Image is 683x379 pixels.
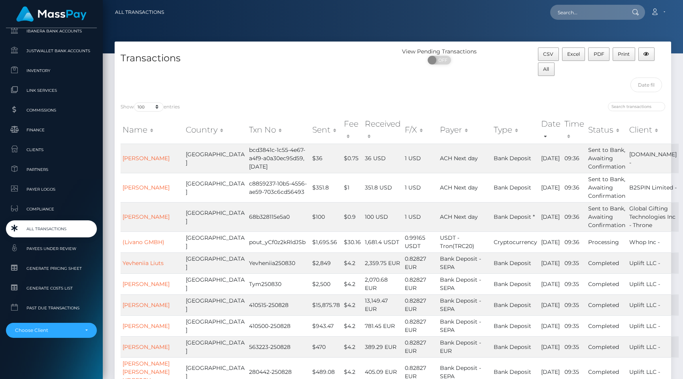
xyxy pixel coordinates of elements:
[121,51,387,65] h4: Transactions
[627,294,679,315] td: Uplift LLC -
[363,252,403,273] td: 2,359.75 EUR
[247,173,310,202] td: c8859237-10b5-4556-ae59-703c6cd56493
[363,144,403,173] td: 36 USD
[586,231,627,252] td: Processing
[539,231,562,252] td: [DATE]
[608,102,665,111] input: Search transactions
[403,202,438,231] td: 1 USD
[403,231,438,252] td: 0.99165 USDT
[440,255,481,271] span: Bank Deposit - SEPA
[630,78,662,92] input: Date filter
[184,294,247,315] td: [GEOGRAPHIC_DATA]
[121,102,180,112] label: Show entries
[342,231,363,252] td: $30.16
[363,273,403,294] td: 2,070.68 EUR
[543,51,553,57] span: CSV
[562,144,586,173] td: 09:36
[562,315,586,336] td: 09:35
[363,116,403,144] th: Received: activate to sort column ascending
[627,252,679,273] td: Uplift LLC -
[184,231,247,252] td: [GEOGRAPHIC_DATA]
[247,273,310,294] td: Tym250830
[310,116,342,144] th: Sent: activate to sort column ascending
[310,336,342,357] td: $470
[342,294,363,315] td: $4.2
[247,294,310,315] td: 410515-250828
[363,231,403,252] td: 1,681.4 USDT
[638,47,655,61] button: Column visibility
[134,102,164,112] select: Showentries
[538,47,559,61] button: CSV
[403,273,438,294] td: 0.82827 EUR
[247,116,310,144] th: Txn No: activate to sort column ascending
[363,173,403,202] td: 351.8 USD
[363,202,403,231] td: 100 USD
[123,184,170,191] a: [PERSON_NAME]
[247,252,310,273] td: Yevheniia250830
[627,116,679,144] th: Client: activate to sort column ascending
[588,47,609,61] button: PDF
[184,252,247,273] td: [GEOGRAPHIC_DATA]
[492,116,539,144] th: Type: activate to sort column ascending
[627,173,679,202] td: B2SPIN Limited -
[310,202,342,231] td: $100
[440,234,474,250] span: USDT - Tron(TRC20)
[363,315,403,336] td: 781.45 EUR
[539,315,562,336] td: [DATE]
[342,315,363,336] td: $4.2
[123,260,164,267] a: Yevheniia Liuts
[310,294,342,315] td: $15,875.78
[9,185,94,194] span: Payer Logos
[618,51,630,57] span: Print
[9,264,94,273] span: Generate Pricing Sheet
[562,173,586,202] td: 09:36
[6,121,97,138] a: Finance
[594,51,604,57] span: PDF
[432,56,452,64] span: OFF
[440,339,481,354] span: Bank Deposit - EUR
[184,173,247,202] td: [GEOGRAPHIC_DATA]
[9,205,94,214] span: Compliance
[9,244,94,253] span: Payees under Review
[627,231,679,252] td: Whop Inc -
[586,173,627,202] td: Sent to Bank, Awaiting Confirmation
[613,47,635,61] button: Print
[586,144,627,173] td: Sent to Bank, Awaiting Confirmation
[310,252,342,273] td: $2,849
[342,173,363,202] td: $1
[539,202,562,231] td: [DATE]
[123,343,170,351] a: [PERSON_NAME]
[247,144,310,173] td: bcd3841c-1c55-4e67-a4f9-a0a30ec95d59,[DATE]
[6,220,97,237] a: All Transactions
[539,336,562,357] td: [DATE]
[115,4,164,21] a: All Transactions
[123,301,170,309] a: [PERSON_NAME]
[440,318,481,334] span: Bank Deposit - SEPA
[539,173,562,202] td: [DATE]
[247,231,310,252] td: pout_yCf0z2kRldJSb
[403,315,438,336] td: 0.82827 EUR
[6,102,97,119] a: Commissions
[492,273,539,294] td: Bank Deposit
[342,144,363,173] td: $0.75
[562,273,586,294] td: 09:35
[403,294,438,315] td: 0.82827 EUR
[247,336,310,357] td: 563223-250828
[586,273,627,294] td: Completed
[492,294,539,315] td: Bank Deposit
[184,144,247,173] td: [GEOGRAPHIC_DATA]
[440,213,478,220] span: ACH Next day
[6,280,97,297] a: Generate Costs List
[562,116,586,144] th: Time: activate to sort column ascending
[123,213,170,220] a: [PERSON_NAME]
[438,116,492,144] th: Payer: activate to sort column ascending
[562,294,586,315] td: 09:35
[562,252,586,273] td: 09:35
[9,27,94,36] span: Ibanera Bank Accounts
[184,116,247,144] th: Country: activate to sort column ascending
[342,273,363,294] td: $4.2
[403,252,438,273] td: 0.82827 EUR
[342,116,363,144] th: Fee: activate to sort column ascending
[567,51,580,57] span: Excel
[363,294,403,315] td: 13,149.47 EUR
